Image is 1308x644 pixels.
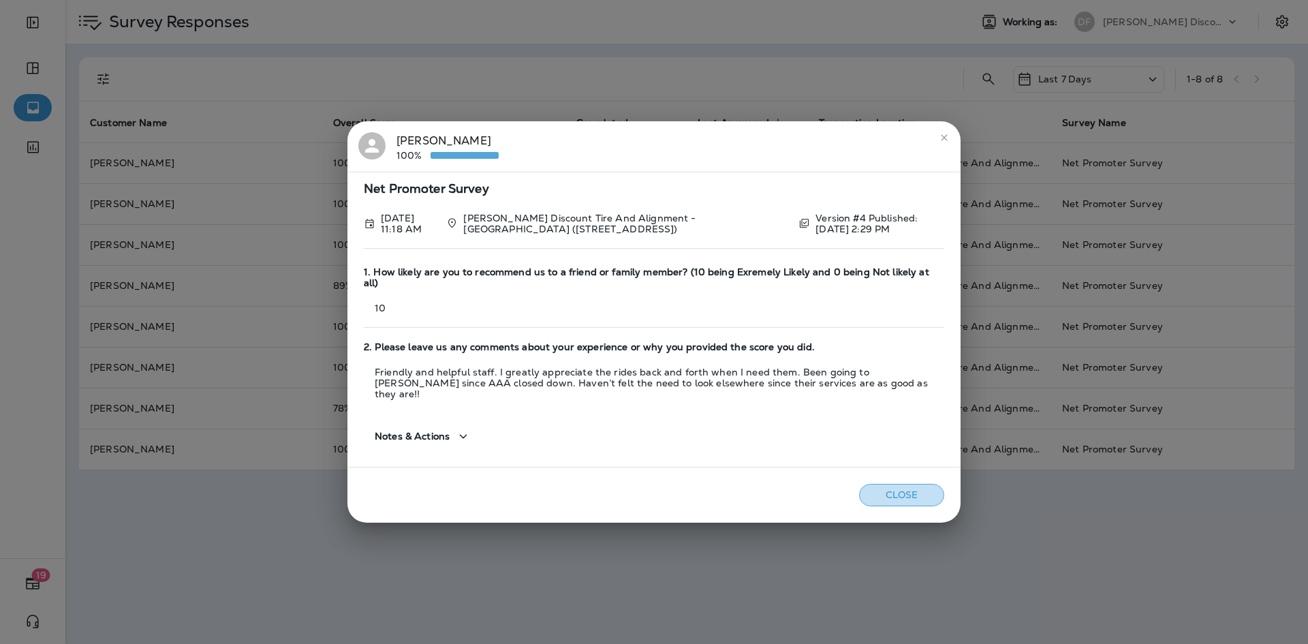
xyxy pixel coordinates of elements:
p: [PERSON_NAME] Discount Tire And Alignment - [GEOGRAPHIC_DATA] ([STREET_ADDRESS]) [463,213,788,234]
p: Sep 13, 2025 11:18 AM [381,213,435,234]
p: 10 [364,303,944,313]
span: Net Promoter Survey [364,183,944,195]
button: Notes & Actions [364,417,482,456]
button: close [933,127,955,149]
p: 100% [396,150,431,161]
span: 1. How likely are you to recommend us to a friend or family member? (10 being Exremely Likely and... [364,266,944,290]
span: 2. Please leave us any comments about your experience or why you provided the score you did. [364,341,944,353]
div: [PERSON_NAME] [396,132,499,161]
button: Close [859,484,944,506]
p: Friendly and helpful staff. I greatly appreciate the rides back and forth when I need them. Been ... [364,367,944,399]
span: Notes & Actions [375,431,450,442]
p: Version #4 Published: [DATE] 2:29 PM [815,213,944,234]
